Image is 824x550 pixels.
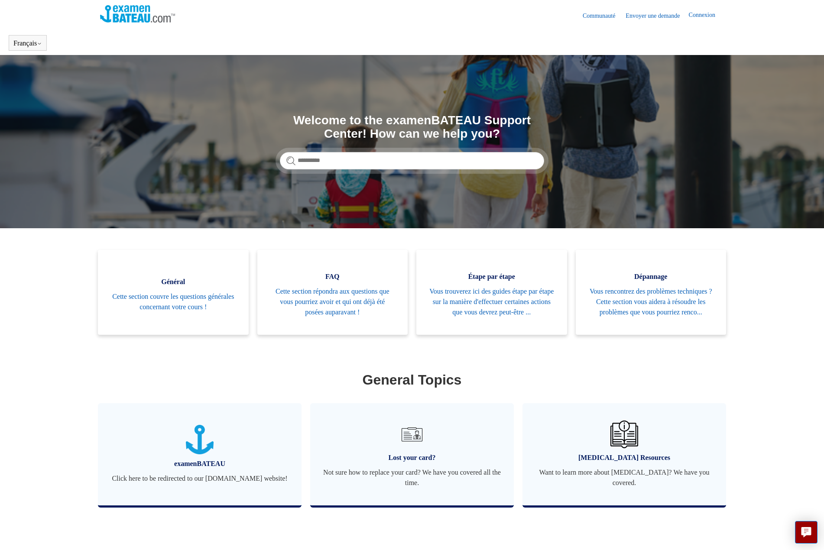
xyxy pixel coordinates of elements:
[111,473,289,484] span: Click here to be redirected to our [DOMAIN_NAME] website!
[589,272,714,282] span: Dépannage
[98,403,302,505] a: examenBATEAU Click here to be redirected to our [DOMAIN_NAME] website!
[111,291,236,312] span: Cette section couvre les questions générales concernant votre cours !
[100,5,175,23] img: Page d’accueil du Centre d’aide Examen Bateau
[576,250,727,335] a: Dépannage Vous rencontrez des problèmes techniques ? Cette section vous aidera à résoudre les pro...
[186,425,214,455] img: 01JTNN85WSQ5FQ6HNXPDSZ7SRA
[323,453,501,463] span: Lost your card?
[583,11,624,20] a: Communauté
[416,250,567,335] a: Étape par étape Vous trouverez ici des guides étape par étape sur la manière d'effectuer certaine...
[626,11,688,20] a: Envoyer une demande
[535,467,713,488] span: Want to learn more about [MEDICAL_DATA]? We have you covered.
[429,286,554,317] span: Vous trouverez ici des guides étape par étape sur la manière d'effectuer certaines actions que vo...
[535,453,713,463] span: [MEDICAL_DATA] Resources
[98,250,249,335] a: Général Cette section couvre les questions générales concernant votre cours !
[270,286,395,317] span: Cette section répondra aux questions que vous pourriez avoir et qui ont déjà été posées auparavant !
[280,114,544,141] h1: Welcome to the examenBATEAU Support Center! How can we help you?
[13,39,42,47] button: Français
[398,421,426,448] img: 01JRG6G4NA4NJ1BVG8MJM761YH
[100,369,724,390] h1: General Topics
[610,421,638,448] img: 01JHREV2E6NG3DHE8VTG8QH796
[589,286,714,317] span: Vous rencontrez des problèmes techniques ? Cette section vous aidera à résoudre les problèmes que...
[310,403,514,505] a: Lost your card? Not sure how to replace your card? We have you covered all the time.
[689,10,724,21] a: Connexion
[280,152,544,169] input: Rechercher
[257,250,408,335] a: FAQ Cette section répondra aux questions que vous pourriez avoir et qui ont déjà été posées aupar...
[270,272,395,282] span: FAQ
[323,467,501,488] span: Not sure how to replace your card? We have you covered all the time.
[111,277,236,287] span: Général
[111,459,289,469] span: examenBATEAU
[522,403,726,505] a: [MEDICAL_DATA] Resources Want to learn more about [MEDICAL_DATA]? We have you covered.
[429,272,554,282] span: Étape par étape
[795,521,818,544] button: Live chat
